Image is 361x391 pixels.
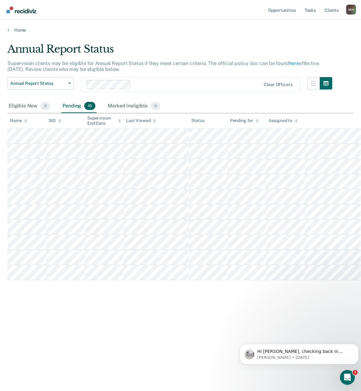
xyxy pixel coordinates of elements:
div: Status [191,118,205,123]
div: Clear officers [264,82,292,87]
img: Recidiviz [7,7,36,13]
div: Name [10,118,27,123]
button: Profile dropdown button [346,5,356,15]
span: 1 [353,370,358,375]
div: SID [49,118,61,123]
p: Supervision clients may be eligible for Annual Report Status if they meet certain criteria. The o... [7,60,319,72]
span: Annual Report Status [10,81,66,86]
span: 0 [151,102,160,110]
iframe: Intercom notifications message [237,331,361,374]
div: Annual Report Status [7,43,332,60]
div: Supervision End Date [87,115,121,126]
span: 10 [84,102,95,110]
div: Pending for [230,118,259,123]
a: here [289,60,299,66]
div: Pending10 [61,99,97,113]
div: Assigned to [269,118,298,123]
iframe: Intercom live chat [340,370,355,385]
div: Marked Ineligible0 [107,99,162,113]
span: 0 [41,102,50,110]
button: Annual Report Status [7,77,74,89]
div: Last Viewed [126,118,156,123]
div: Eligible Now0 [7,99,51,113]
a: Home [7,27,354,33]
div: M H [346,5,356,15]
